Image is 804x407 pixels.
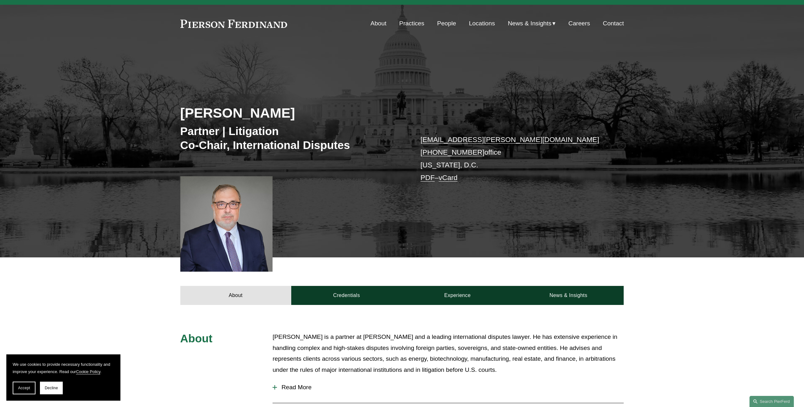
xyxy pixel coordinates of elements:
a: Credentials [291,286,402,305]
a: folder dropdown [508,17,556,29]
a: Search this site [749,396,794,407]
a: Contact [603,17,624,29]
span: Read More [277,384,624,391]
span: Accept [18,386,30,390]
a: Cookie Policy [76,369,100,374]
h3: Partner | Litigation Co-Chair, International Disputes [180,124,402,152]
a: vCard [439,174,458,182]
a: Practices [399,17,424,29]
a: [PHONE_NUMBER] [421,148,485,156]
button: Read More [273,379,624,396]
a: News & Insights [513,286,624,305]
h2: [PERSON_NAME] [180,105,402,121]
section: Cookie banner [6,354,120,401]
a: Locations [469,17,495,29]
span: Decline [45,386,58,390]
button: Accept [13,382,35,394]
a: PDF [421,174,435,182]
span: About [180,332,213,345]
a: [EMAIL_ADDRESS][PERSON_NAME][DOMAIN_NAME] [421,136,599,144]
button: Decline [40,382,63,394]
p: We use cookies to provide necessary functionality and improve your experience. Read our . [13,361,114,375]
a: Careers [569,17,590,29]
p: [PERSON_NAME] is a partner at [PERSON_NAME] and a leading international disputes lawyer. He has e... [273,332,624,375]
span: News & Insights [508,18,551,29]
a: People [437,17,456,29]
a: About [370,17,386,29]
a: About [180,286,291,305]
p: office [US_STATE], D.C. – [421,133,605,184]
a: Experience [402,286,513,305]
